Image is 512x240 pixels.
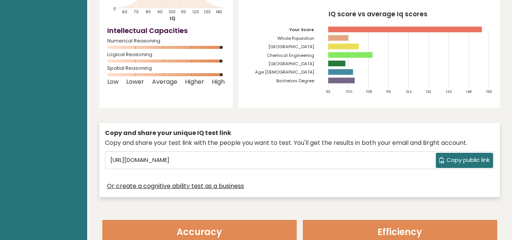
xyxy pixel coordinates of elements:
div: Copy and share your test link with the people you want to test. You'll get the results in both yo... [105,138,494,147]
tspan: 132 [426,89,432,94]
tspan: 110 [182,9,186,15]
tspan: 140 [446,89,453,94]
span: Spatial Reasoning [107,67,225,70]
span: High [212,80,225,83]
tspan: Your Score [289,27,314,33]
tspan: 124 [406,89,412,94]
h4: Intellectual Capacities [107,25,225,36]
tspan: Age [DEMOGRAPHIC_DATA] [255,69,314,75]
tspan: IQ score vs average Iq scores [329,9,427,19]
tspan: 120 [193,9,199,15]
tspan: 60 [122,9,127,15]
button: Copy public link [436,153,493,168]
tspan: Whole Population [277,35,314,41]
tspan: 156 [486,89,492,94]
span: Logical Reasoning [107,53,225,56]
span: Average [152,80,177,83]
span: Numerical Reasoning [107,39,225,42]
tspan: 140 [216,9,222,15]
tspan: 100 [169,9,176,15]
a: Or create a cognitive ability test as a business [107,182,244,191]
tspan: 100 [346,89,352,94]
span: Higher [185,80,204,83]
tspan: 80 [146,9,151,15]
tspan: Chemical Engineering [267,52,314,58]
span: Copy public link [446,156,490,165]
div: Copy and share your unique IQ test link [105,129,494,138]
span: Low [107,80,119,83]
tspan: [GEOGRAPHIC_DATA] [268,44,314,50]
tspan: 92 [326,89,330,94]
tspan: 116 [386,89,391,94]
tspan: IQ [170,15,176,22]
tspan: 0 [113,6,116,12]
tspan: 108 [366,89,372,94]
tspan: [GEOGRAPHIC_DATA] [268,61,314,67]
tspan: 70 [134,9,139,15]
tspan: 130 [204,9,211,15]
tspan: Bachelors Degree [276,78,314,84]
span: Lower [126,80,144,83]
tspan: 90 [157,9,163,15]
tspan: 148 [466,89,472,94]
